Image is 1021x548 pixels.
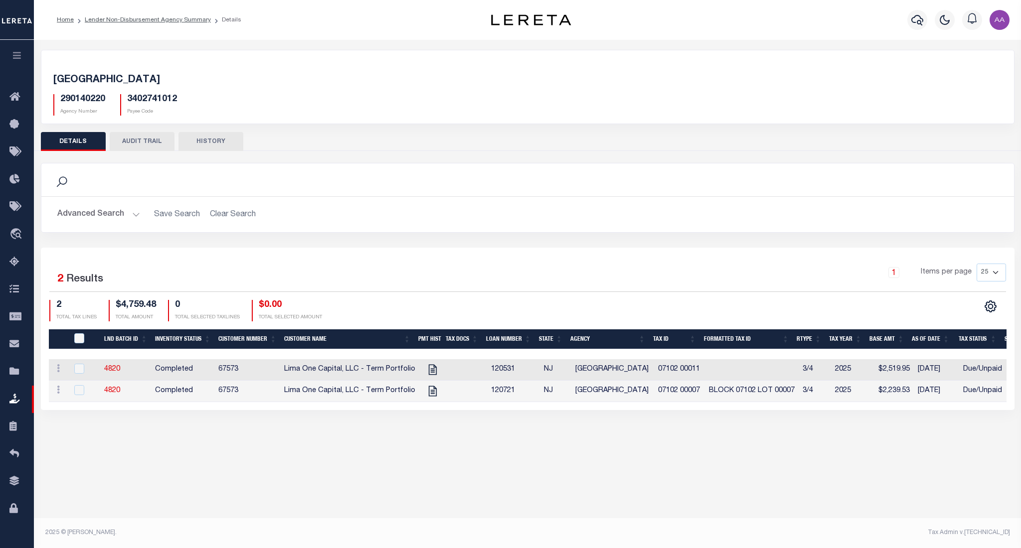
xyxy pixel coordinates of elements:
[571,381,654,402] td: [GEOGRAPHIC_DATA]
[535,528,1010,537] div: Tax Admin v.[TECHNICAL_ID]
[888,267,899,278] a: 1
[60,108,105,116] p: Agency Number
[705,381,799,402] td: BLOCK 07102 LOT 00007
[540,359,571,381] td: NJ
[953,329,1001,350] th: Tax Status: activate to sort column ascending
[38,528,528,537] div: 2025 © [PERSON_NAME].
[57,17,74,23] a: Home
[649,329,700,350] th: Tax Id: activate to sort column ascending
[831,381,871,402] td: 2025
[908,329,953,350] th: As Of Date: activate to sort column ascending
[280,359,419,381] td: Lima One Capital, LLC - Term Portfolio
[914,381,959,402] td: [DATE]
[214,381,280,402] td: 67573
[110,132,174,151] button: AUDIT TRAIL
[9,228,25,241] i: travel_explore
[56,300,97,311] h4: 2
[178,132,243,151] button: HISTORY
[151,329,214,350] th: Inventory Status: activate to sort column ascending
[963,366,1002,373] span: Due/Unpaid
[571,359,654,381] td: [GEOGRAPHIC_DATA]
[865,329,908,350] th: Base Amt: activate to sort column ascending
[175,300,240,311] h4: 0
[963,387,1002,394] span: Due/Unpaid
[49,329,68,350] th: &nbsp;&nbsp;&nbsp;&nbsp;&nbsp;&nbsp;&nbsp;&nbsp;&nbsp;&nbsp;
[104,366,120,373] a: 4820
[825,329,865,350] th: Tax Year: activate to sort column ascending
[104,387,120,394] a: 4820
[53,75,160,85] span: [GEOGRAPHIC_DATA]
[914,359,959,381] td: [DATE]
[799,381,831,402] td: 3/4
[831,359,871,381] td: 2025
[211,15,241,24] li: Details
[100,329,151,350] th: LND Batch ID: activate to sort column ascending
[41,132,106,151] button: DETAILS
[57,205,140,224] button: Advanced Search
[151,359,214,381] td: Completed
[921,267,972,278] span: Items per page
[60,94,105,105] h5: 290140220
[259,314,322,321] p: TOTAL SELECTED AMOUNT
[871,359,914,381] td: $2,519.95
[66,272,103,287] label: Results
[68,329,100,350] th: QID
[280,329,414,350] th: Customer Name: activate to sort column ascending
[57,274,63,284] span: 2
[85,17,211,23] a: Lender Non-Disbursement Agency Summary
[491,14,571,25] img: logo-dark.svg
[535,329,566,350] th: State: activate to sort column ascending
[566,329,649,350] th: Agency: activate to sort column ascending
[151,381,214,402] td: Completed
[175,314,240,321] p: TOTAL SELECTED TAXLINES
[259,300,322,311] h4: $0.00
[127,94,177,105] h5: 3402741012
[116,314,156,321] p: TOTAL AMOUNT
[487,359,540,381] td: 120531
[793,329,825,350] th: RType: activate to sort column ascending
[116,300,156,311] h4: $4,759.48
[214,329,280,350] th: Customer Number: activate to sort column ascending
[487,381,540,402] td: 120721
[700,329,793,350] th: Formatted Tax Id: activate to sort column ascending
[214,359,280,381] td: 67573
[654,381,705,402] td: 07102 00007
[56,314,97,321] p: TOTAL TAX LINES
[799,359,831,381] td: 3/4
[441,329,482,350] th: Tax Docs: activate to sort column ascending
[482,329,535,350] th: Loan Number: activate to sort column ascending
[414,329,441,350] th: Pmt Hist
[280,381,419,402] td: Lima One Capital, LLC - Term Portfolio
[127,108,177,116] p: Payee Code
[540,381,571,402] td: NJ
[654,359,705,381] td: 07102 00011
[990,10,1010,30] img: svg+xml;base64,PHN2ZyB4bWxucz0iaHR0cDovL3d3dy53My5vcmcvMjAwMC9zdmciIHBvaW50ZXItZXZlbnRzPSJub25lIi...
[871,381,914,402] td: $2,239.53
